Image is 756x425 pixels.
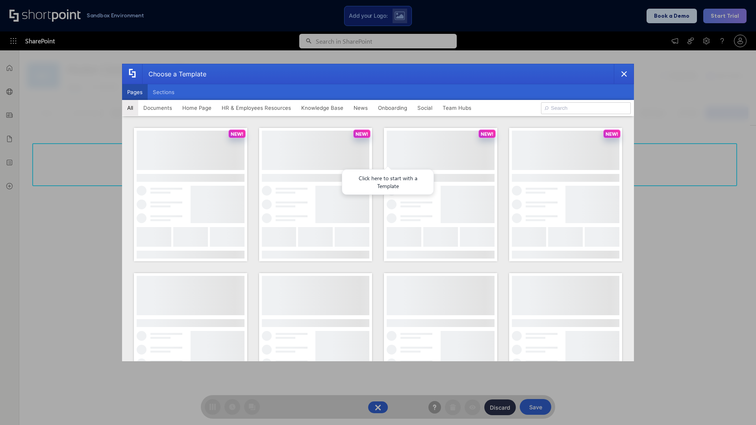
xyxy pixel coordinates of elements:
[122,64,634,361] div: template selector
[296,100,348,116] button: Knowledge Base
[177,100,217,116] button: Home Page
[481,131,493,137] p: NEW!
[122,100,138,116] button: All
[142,64,206,84] div: Choose a Template
[373,100,412,116] button: Onboarding
[412,100,437,116] button: Social
[122,84,148,100] button: Pages
[541,102,631,114] input: Search
[217,100,296,116] button: HR & Employees Resources
[138,100,177,116] button: Documents
[231,131,243,137] p: NEW!
[356,131,368,137] p: NEW!
[348,100,373,116] button: News
[148,84,180,100] button: Sections
[437,100,476,116] button: Team Hubs
[606,131,618,137] p: NEW!
[717,387,756,425] iframe: Chat Widget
